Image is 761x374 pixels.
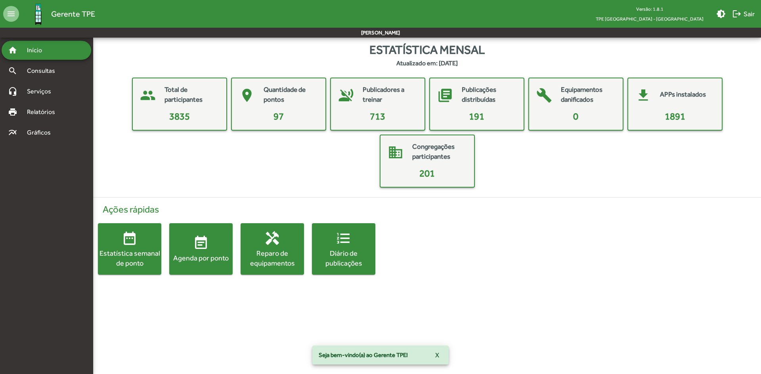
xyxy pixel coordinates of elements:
[235,84,259,107] mat-icon: place
[433,84,457,107] mat-icon: library_books
[136,84,160,107] mat-icon: people
[435,348,439,362] span: X
[8,107,17,117] mat-icon: print
[98,204,756,215] h4: Ações rápidas
[98,248,161,268] div: Estatística semanal de ponto
[363,85,417,105] mat-card-title: Publicadores a treinar
[8,66,17,76] mat-icon: search
[589,4,710,14] div: Versão: 1.8.1
[319,351,408,359] span: Seja bem-vindo(a) ao Gerente TPE!
[169,223,233,275] button: Agenda por ponto
[732,7,755,21] span: Sair
[370,111,385,122] span: 713
[8,46,17,55] mat-icon: home
[532,84,556,107] mat-icon: build
[716,9,726,19] mat-icon: brightness_medium
[334,84,358,107] mat-icon: voice_over_off
[264,85,317,105] mat-card-title: Quantidade de pontos
[19,1,95,27] a: Gerente TPE
[273,111,284,122] span: 97
[561,85,615,105] mat-card-title: Equipamentos danificados
[22,66,65,76] span: Consultas
[241,223,304,275] button: Reparo de equipamentos
[429,348,446,362] button: X
[312,248,375,268] div: Diário de publicações
[336,230,352,246] mat-icon: format_list_numbered
[22,46,54,55] span: Início
[241,248,304,268] div: Reparo de equipamentos
[419,168,435,178] span: 201
[193,235,209,251] mat-icon: event_note
[164,85,218,105] mat-card-title: Total de participantes
[8,128,17,137] mat-icon: multiline_chart
[122,230,138,246] mat-icon: date_range
[589,14,710,24] span: TPE [GEOGRAPHIC_DATA] - [GEOGRAPHIC_DATA]
[631,84,655,107] mat-icon: get_app
[312,223,375,275] button: Diário de publicações
[98,223,161,275] button: Estatística semanal de ponto
[169,253,233,263] div: Agenda por ponto
[8,87,17,96] mat-icon: headset_mic
[22,107,65,117] span: Relatórios
[169,111,190,122] span: 3835
[22,128,61,137] span: Gráficos
[25,1,51,27] img: Logo
[22,87,62,96] span: Serviços
[369,41,485,59] span: Estatística mensal
[665,111,685,122] span: 1891
[732,9,742,19] mat-icon: logout
[573,111,578,122] span: 0
[729,7,758,21] button: Sair
[396,59,458,68] strong: Atualizado em: [DATE]
[660,89,706,100] mat-card-title: APPs instalados
[51,8,95,20] span: Gerente TPE
[412,142,466,162] mat-card-title: Congregações participantes
[264,230,280,246] mat-icon: handyman
[469,111,484,122] span: 191
[462,85,516,105] mat-card-title: Publicações distribuídas
[384,140,407,164] mat-icon: domain
[3,6,19,22] mat-icon: menu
